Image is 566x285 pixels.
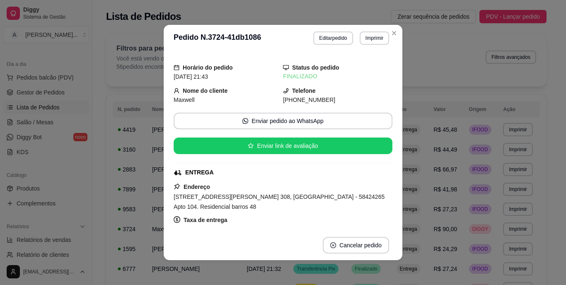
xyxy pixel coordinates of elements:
[323,237,389,254] button: close-circleCancelar pedido
[174,183,180,190] span: pushpin
[174,65,179,70] span: calendar
[360,31,389,45] button: Imprimir
[174,88,179,94] span: user
[387,27,401,40] button: Close
[330,242,336,248] span: close-circle
[183,64,233,71] strong: Horário do pedido
[174,97,195,103] span: Maxwell
[292,87,316,94] strong: Telefone
[174,73,208,80] span: [DATE] 21:43
[292,64,339,71] strong: Status do pedido
[184,217,227,223] strong: Taxa de entrega
[248,143,254,149] span: star
[174,227,194,233] span: R$ 5,99
[184,184,210,190] strong: Endereço
[283,65,289,70] span: desktop
[183,87,227,94] strong: Nome do cliente
[174,193,385,210] span: [STREET_ADDRESS][PERSON_NAME] 308, [GEOGRAPHIC_DATA] - 58424265 Apto 104. Residencial barros 48
[313,31,353,45] button: Editarpedido
[174,113,392,129] button: whats-appEnviar pedido ao WhatsApp
[283,72,392,81] div: FINALIZADO
[283,88,289,94] span: phone
[174,31,261,45] h3: Pedido N. 3724-41db1086
[185,168,213,177] div: ENTREGA
[283,97,335,103] span: [PHONE_NUMBER]
[242,118,248,124] span: whats-app
[174,216,180,223] span: dollar
[174,138,392,154] button: starEnviar link de avaliação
